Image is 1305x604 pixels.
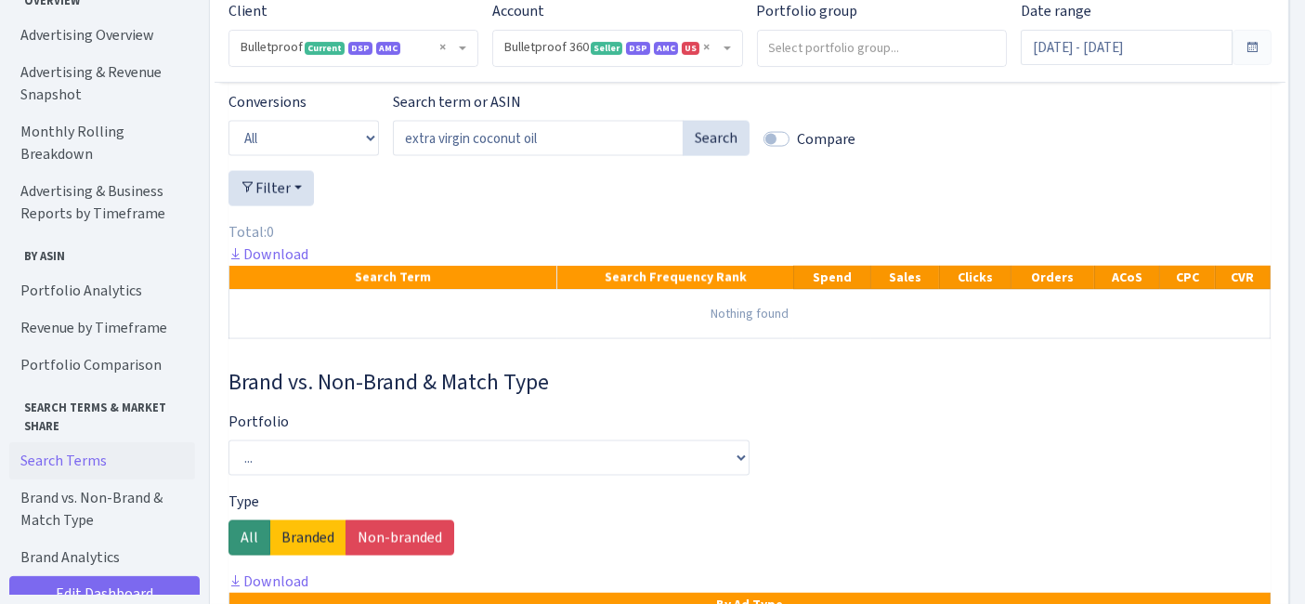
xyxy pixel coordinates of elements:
[228,369,1271,396] h3: Widget #5
[758,31,1007,64] input: Select portfolio group...
[557,266,793,290] th: Search Frequency Rank
[9,479,195,539] a: Brand vs. Non-Brand & Match Type
[241,38,455,57] span: Bulletproof <span class="badge badge-success">Current</span><span class="badge badge-primary">DSP...
[228,244,308,264] a: Download
[871,266,940,290] th: Sales
[269,520,346,556] label: Branded
[267,222,274,242] span: 0
[10,240,194,265] span: By ASIN
[9,347,195,384] a: Portfolio Comparison
[793,266,870,290] th: Spend
[493,31,741,66] span: Bulletproof 360 <span class="badge badge-success">Seller</span><span class="badge badge-primary">...
[626,42,650,55] span: DSP
[229,31,477,66] span: Bulletproof <span class="badge badge-success">Current</span><span class="badge badge-primary">DSP...
[393,91,521,113] label: Search term or ASIN
[504,38,719,57] span: Bulletproof 360 <span class="badge badge-success">Seller</span><span class="badge badge-primary">...
[797,128,855,151] label: Compare
[10,391,194,434] span: Search Terms & Market Share
[228,411,289,433] label: Portfolio
[9,17,195,54] a: Advertising Overview
[229,290,1271,339] td: Nothing found
[683,121,750,156] button: Search
[228,520,270,556] label: All
[939,266,1011,290] th: Clicks
[228,91,307,113] label: Conversions
[654,42,678,55] span: AMC
[228,221,1271,243] div: Total:
[9,113,195,173] a: Monthly Rolling Breakdown
[1011,266,1094,290] th: Orders
[228,171,314,206] button: Filter
[9,539,195,576] a: Brand Analytics
[682,42,699,55] span: US
[9,442,195,479] a: Search Terms
[229,266,557,290] th: Search Term
[9,272,195,309] a: Portfolio Analytics
[9,54,195,113] a: Advertising & Revenue Snapshot
[305,42,345,55] span: Current
[704,38,711,57] span: Remove all items
[439,38,446,57] span: Remove all items
[348,42,372,55] span: DSP
[393,121,684,156] input: Search term or ASIN
[9,173,195,232] a: Advertising & Business Reports by Timeframe
[591,42,622,55] span: Seller
[1160,266,1215,290] th: CPC
[1215,266,1270,290] th: CVR
[228,491,259,513] label: Type
[376,42,400,55] span: AMC
[228,571,308,591] a: Download
[1094,266,1160,290] th: ACoS
[9,309,195,347] a: Revenue by Timeframe
[346,520,454,556] label: Non-branded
